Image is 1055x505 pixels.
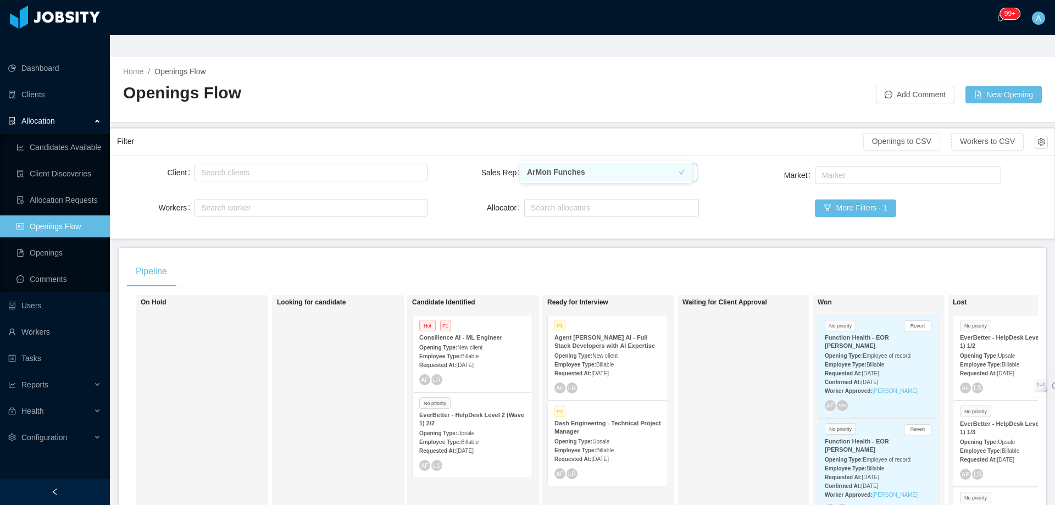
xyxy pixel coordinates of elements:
[682,298,836,307] h1: Waiting for Client Approval
[21,380,48,389] span: Reports
[1035,136,1048,149] button: icon: setting
[421,462,429,469] span: AF
[554,456,591,462] strong: Requested At:
[556,470,564,477] span: AF
[904,424,931,435] button: Revert
[433,376,441,383] span: LR
[419,430,457,436] strong: Opening Type:
[554,362,596,368] strong: Employee Type:
[998,353,1015,359] span: Upsale
[8,434,16,441] i: icon: setting
[547,298,701,307] h1: Ready for Interview
[16,189,101,211] a: icon: file-doneAllocation Requests
[419,345,457,351] strong: Opening Type:
[960,457,997,463] strong: Requested At:
[421,376,429,383] span: AF
[825,379,861,385] strong: Confirmed At:
[201,202,410,213] div: Search worker
[419,448,456,454] strong: Requested At:
[862,370,879,376] span: [DATE]
[21,407,43,415] span: Health
[167,168,195,177] label: Client
[419,439,461,445] strong: Employee Type:
[127,256,176,287] div: Pipeline
[960,320,991,331] span: No priority
[826,402,834,409] span: AF
[554,439,592,445] strong: Opening Type:
[419,353,461,359] strong: Employee Type:
[960,492,991,503] span: No priority
[154,67,206,76] span: Openings Flow
[16,242,101,264] a: icon: file-textOpenings
[960,353,998,359] strong: Opening Type:
[591,370,608,376] span: [DATE]
[554,447,596,453] strong: Employee Type:
[962,471,969,478] span: AF
[520,163,692,181] li: ArMon Funches
[962,385,969,391] span: AF
[960,362,1002,368] strong: Employee Type:
[821,170,990,181] div: Market
[8,84,101,106] a: icon: auditClients
[818,298,971,307] h1: Won
[867,465,884,471] span: Billable
[863,133,940,151] button: Openings to CSV
[419,412,524,426] strong: EverBetter - HelpDesk Level 2 (Wave 1) 2/2
[825,423,856,435] span: No priority
[8,407,16,415] i: icon: medicine-box
[825,370,862,376] strong: Requested At:
[461,353,479,359] span: Billable
[141,298,295,307] h1: On Hold
[419,362,456,368] strong: Requested At:
[825,483,861,489] strong: Confirmed At:
[8,347,101,369] a: icon: profileTasks
[8,117,16,125] i: icon: solution
[456,362,473,368] span: [DATE]
[596,447,614,453] span: Billable
[825,457,863,463] strong: Opening Type:
[8,57,101,79] a: icon: pie-chartDashboard
[863,457,910,463] span: Employee of record
[997,457,1014,463] span: [DATE]
[487,203,524,212] label: Allocator
[825,353,863,359] strong: Opening Type:
[412,298,566,307] h1: Candidate Identified
[960,439,998,445] strong: Opening Type:
[8,295,101,317] a: icon: robotUsers
[527,201,534,214] input: Allocator
[863,353,910,359] span: Employee of record
[960,370,997,376] strong: Requested At:
[554,406,565,417] span: P3
[861,483,878,489] span: [DATE]
[21,116,55,125] span: Allocation
[825,438,889,453] strong: Function Health - EOR [PERSON_NAME]
[1002,362,1019,368] span: Billable
[117,131,863,152] div: Filter
[554,320,565,331] span: P3
[1002,448,1019,454] span: Billable
[784,171,815,180] label: Market
[440,320,451,331] span: P1
[839,403,846,409] span: VR
[198,166,204,179] input: Client
[419,320,436,331] span: Hot
[825,362,867,368] strong: Employee Type:
[554,420,661,435] strong: Dash Engineering - Technical Project Manager
[974,385,982,392] span: LS
[679,169,685,175] i: icon: check
[951,133,1024,151] button: Workers to CSV
[456,448,473,454] span: [DATE]
[8,381,16,389] i: icon: line-chart
[867,362,884,368] span: Billable
[998,439,1015,445] span: Upsale
[8,321,101,343] a: icon: userWorkers
[873,388,918,394] a: [PERSON_NAME]
[825,334,889,349] strong: Function Health - EOR [PERSON_NAME]
[904,320,931,331] button: Revert
[277,298,431,307] h1: Looking for candidate
[592,353,618,359] span: New client
[51,488,59,496] i: icon: left
[596,362,614,368] span: Billable
[592,439,609,445] span: Upsale
[825,388,873,394] strong: Worker Approved:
